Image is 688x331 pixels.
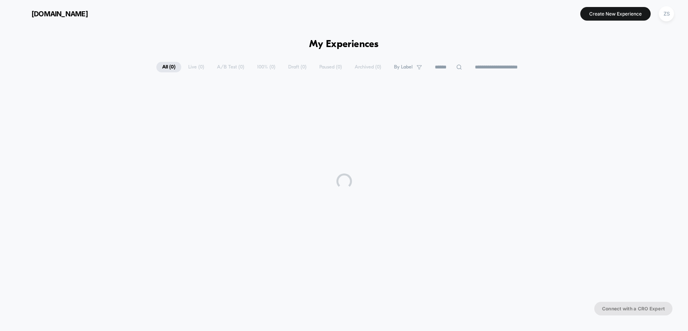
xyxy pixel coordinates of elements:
button: Create New Experience [580,7,651,21]
button: Connect with a CRO Expert [594,302,672,315]
span: All ( 0 ) [156,62,181,72]
span: [DOMAIN_NAME] [32,10,88,18]
span: By Label [394,64,413,70]
button: [DOMAIN_NAME] [12,7,90,20]
div: ZS [659,6,674,21]
h1: My Experiences [309,39,379,50]
button: ZS [656,6,676,22]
